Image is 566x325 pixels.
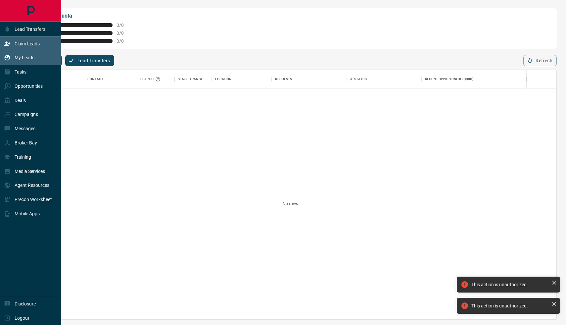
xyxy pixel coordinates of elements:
[347,70,422,88] div: AI Status
[215,70,231,88] div: Location
[212,70,272,88] div: Location
[178,70,203,88] div: Search Range
[523,55,557,66] button: Refresh
[174,70,212,88] div: Search Range
[425,70,474,88] div: Recent Opportunities (30d)
[350,70,367,88] div: AI Status
[272,70,347,88] div: Requests
[140,70,162,88] div: Search
[84,70,137,88] div: Contact
[471,303,549,308] div: This action is unauthorized.
[87,70,103,88] div: Contact
[275,70,292,88] div: Requests
[117,23,131,28] span: 0 / 0
[422,70,527,88] div: Recent Opportunities (30d)
[117,30,131,36] span: 0 / 0
[24,70,84,88] div: Name
[36,12,131,20] p: My Daily Quota
[471,282,549,287] div: This action is unauthorized.
[117,38,131,44] span: 0 / 0
[65,55,115,66] button: Lead Transfers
